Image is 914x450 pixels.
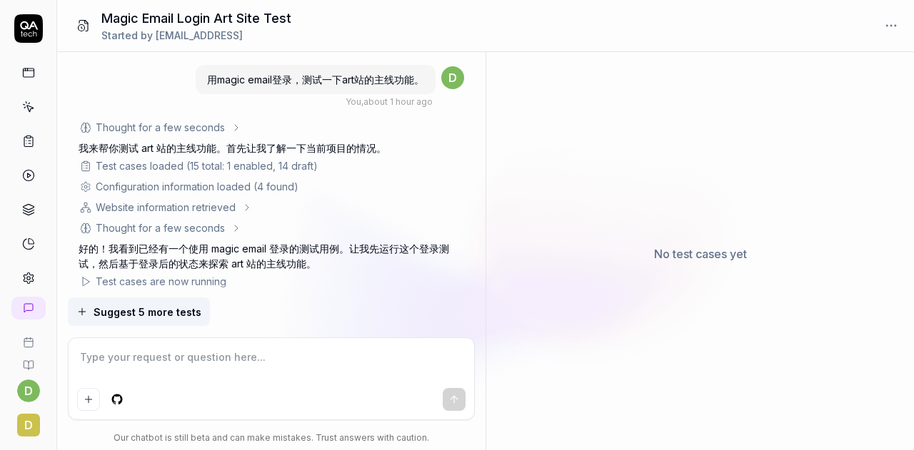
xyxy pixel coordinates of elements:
[94,305,201,319] span: Suggest 5 more tests
[346,96,361,107] span: You
[207,73,424,86] span: 用magic email登录，测试一下art站的主线功能。
[96,158,318,173] div: Test cases loaded (15 total: 1 enabled, 14 draft)
[346,96,433,108] div: , about 1 hour ago
[101,9,291,28] h1: Magic Email Login Art Site Test
[101,28,291,43] div: Started by
[68,431,475,444] div: Our chatbot is still beta and can make mistakes. Trust answers with caution.
[79,140,464,155] p: 我来帮你测试 art 站的主线功能。首先让我了解一下当前项目的情况。
[11,297,46,319] a: New conversation
[96,274,226,289] div: Test cases are now running
[96,200,236,215] div: Website information retrieved
[17,379,40,402] button: d
[96,220,225,235] div: Thought for a few seconds
[6,348,51,371] a: Documentation
[6,325,51,348] a: Book a call with us
[441,66,464,89] span: d
[77,388,100,411] button: Add attachment
[17,414,40,436] span: d
[79,241,464,271] p: 好的！我看到已经有一个使用 magic email 登录的测试用例。让我先运行这个登录测试，然后基于登录后的状态来探索 art 站的主线功能。
[6,402,51,439] button: d
[654,245,747,262] p: No test cases yet
[96,120,225,135] div: Thought for a few seconds
[68,297,210,326] button: Suggest 5 more tests
[96,179,298,194] div: Configuration information loaded (4 found)
[156,29,243,41] span: [EMAIL_ADDRESS]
